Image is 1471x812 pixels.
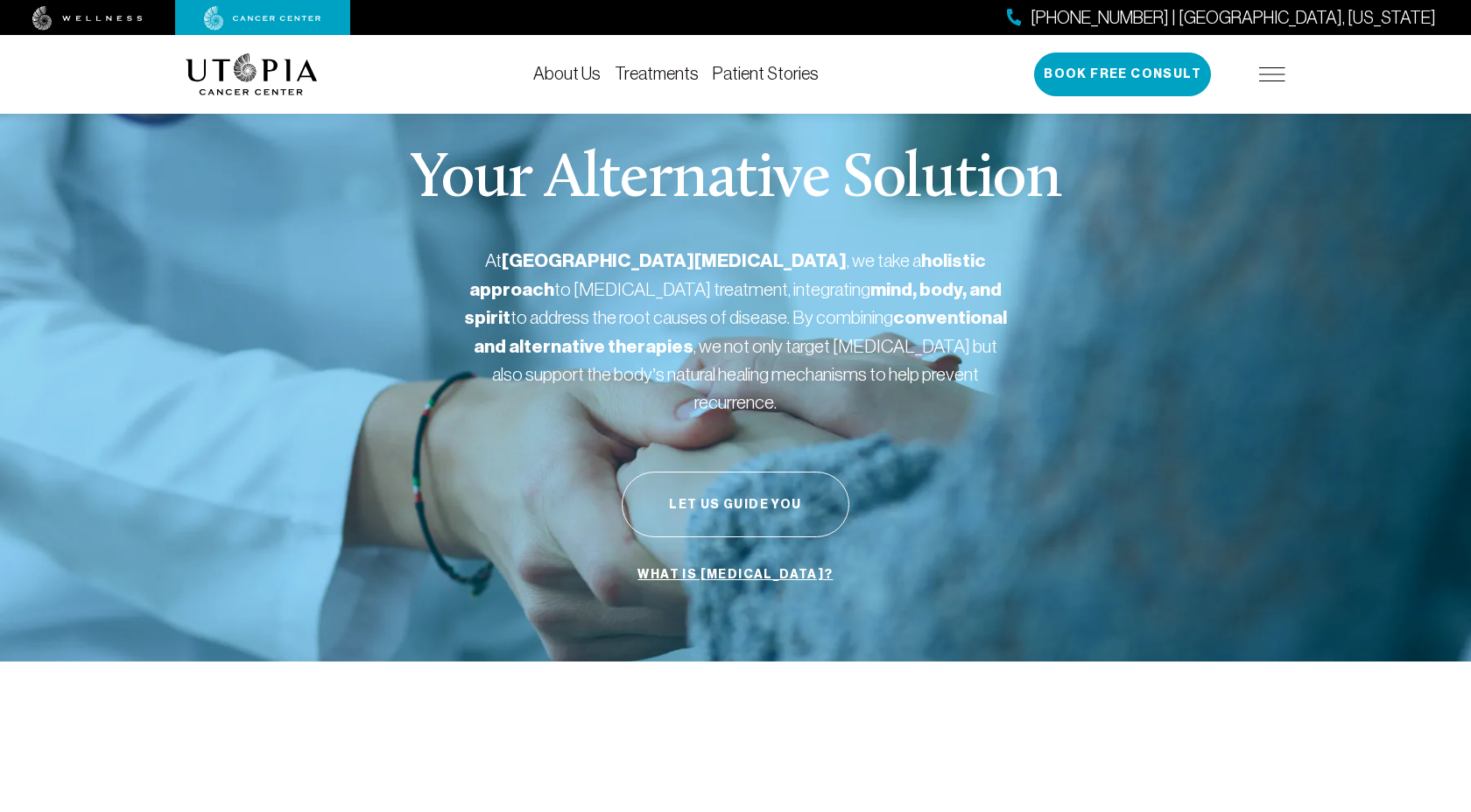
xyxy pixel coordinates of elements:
[1034,52,1211,96] button: Book Free Consult
[1007,5,1436,31] a: [PHONE_NUMBER] | [GEOGRAPHIC_DATA], [US_STATE]
[474,306,1007,358] strong: conventional and alternative therapies
[1031,5,1436,31] span: [PHONE_NUMBER] | [GEOGRAPHIC_DATA], [US_STATE]
[186,53,318,95] img: logo
[615,64,699,83] a: Treatments
[1259,67,1285,81] img: icon-hamburger
[633,558,837,591] a: What is [MEDICAL_DATA]?
[502,249,847,272] strong: [GEOGRAPHIC_DATA][MEDICAL_DATA]
[204,6,321,31] img: cancer center
[410,149,1060,212] p: Your Alternative Solution
[533,64,601,83] a: About Us
[469,249,986,301] strong: holistic approach
[32,6,143,31] img: wellness
[464,247,1007,416] p: At , we take a to [MEDICAL_DATA] treatment, integrating to address the root causes of disease. By...
[622,472,849,537] button: Let Us Guide You
[713,64,819,83] a: Patient Stories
